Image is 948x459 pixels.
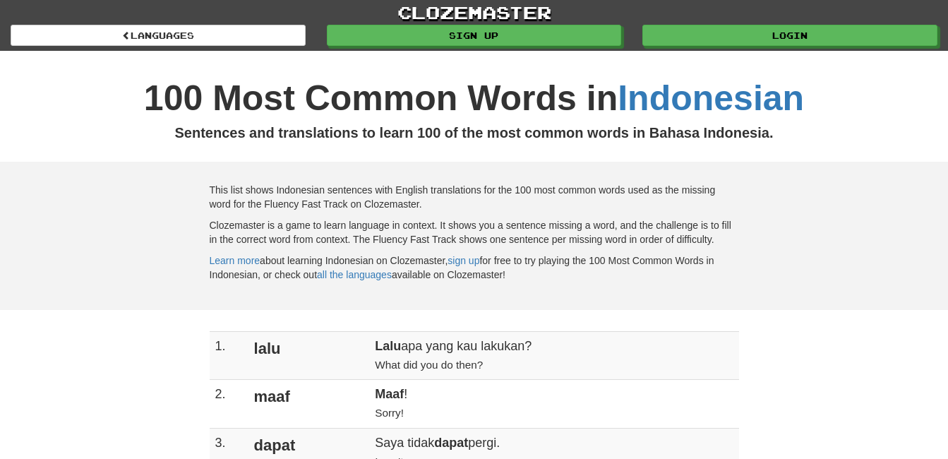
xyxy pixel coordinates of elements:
a: all the languages [317,269,392,280]
a: Languages [11,25,306,46]
a: Sign up [327,25,622,46]
p: about learning Indonesian on Clozemaster, for free to try playing the 100 Most Common Words in In... [210,254,739,282]
td: lalu [246,332,370,380]
a: sign up [448,255,479,266]
a: Learn more [210,255,260,266]
td: 1. [210,332,246,380]
strong: dapat [434,436,468,450]
h2: Sentences and translations to learn 100 of the most common words in Bahasa Indonesia. [11,125,937,141]
a: Indonesian [618,78,804,118]
small: What did you do then? [375,359,483,371]
td: apa yang kau lakukan? [369,332,738,380]
strong: Lalu [375,339,401,353]
p: Clozemaster is a game to learn language in context. It shows you a sentence missing a word, and t... [210,218,739,246]
small: Sorry! [375,407,404,419]
h1: 100 Most Common Words in [11,79,937,118]
strong: Maaf [375,387,404,401]
td: 2. [210,380,246,428]
td: ! [369,380,738,428]
td: maaf [246,380,370,428]
a: Login [642,25,937,46]
p: This list shows Indonesian sentences with English translations for the 100 most common words used... [210,183,739,211]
